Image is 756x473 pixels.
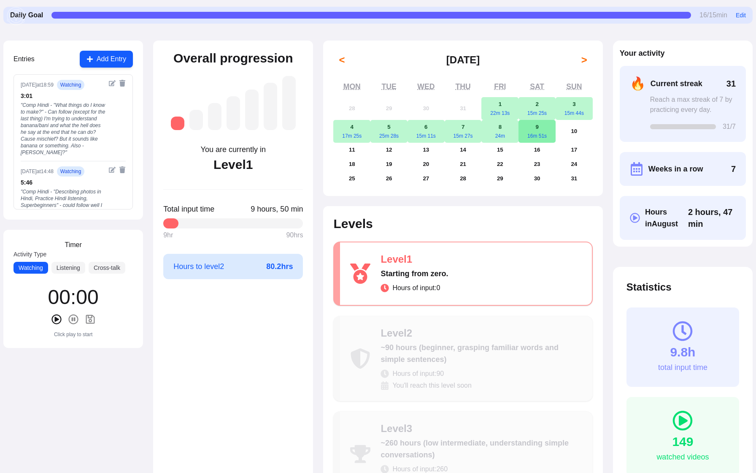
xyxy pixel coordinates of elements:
div: Level 2 [381,326,582,340]
abbr: August 17, 2025 [571,147,577,153]
abbr: August 27, 2025 [423,175,429,182]
span: 7 [731,163,736,175]
div: Level 1 [381,253,581,266]
button: August 2, 202515m 25s [518,97,556,120]
button: August 31, 2025 [556,171,593,186]
div: Level 7: ~2,625 hours (near-native, understanding most media and conversations fluently) [282,76,296,130]
button: August 25, 2025 [333,171,370,186]
div: " Comp Hindi - "What things do I know to make?" - Can follow (except for the last thing) I'm tryi... [21,102,105,156]
span: watching [57,80,85,90]
span: Click to toggle between decimal and time format [251,203,303,215]
div: 149 [672,434,693,449]
button: August 29, 2025 [481,171,518,186]
abbr: Sunday [566,82,582,91]
h2: Overall progression [173,51,293,66]
button: August 28, 2025 [445,171,482,186]
button: Delete entry [119,166,126,173]
button: August 18, 2025 [333,157,370,171]
abbr: August 25, 2025 [349,175,355,182]
abbr: Thursday [456,82,471,91]
abbr: July 28, 2025 [349,105,355,111]
div: Level 5: ~1,050 hours (high intermediate, understanding most everyday content) [245,90,259,130]
button: August 7, 202515m 27s [445,120,482,143]
abbr: August 30, 2025 [534,175,540,182]
abbr: August 2, 2025 [535,101,538,107]
abbr: August 16, 2025 [534,147,540,153]
span: 90 hrs [286,230,303,240]
abbr: July 31, 2025 [460,105,466,111]
button: July 30, 2025 [408,97,445,120]
abbr: August 31, 2025 [571,175,577,182]
h3: Entries [13,54,35,64]
h2: Levels [333,216,592,231]
div: ~90 hours (beginner, grasping familiar words and simple sentences) [381,342,582,365]
abbr: August 24, 2025 [571,161,577,167]
button: August 27, 2025 [408,171,445,186]
div: 15m 25s [518,110,556,117]
span: Weeks in a row [648,163,703,175]
abbr: August 14, 2025 [460,147,466,153]
button: August 4, 202517m 25s [333,120,370,143]
abbr: August 9, 2025 [535,124,538,130]
button: August 30, 2025 [518,171,556,186]
div: watched videos [656,451,709,463]
abbr: August 8, 2025 [499,124,502,130]
abbr: August 4, 2025 [351,124,354,130]
abbr: August 28, 2025 [460,175,466,182]
abbr: July 29, 2025 [386,105,392,111]
button: August 13, 2025 [408,143,445,157]
abbr: August 1, 2025 [499,101,502,107]
img: menu [3,3,29,29]
abbr: August 20, 2025 [423,161,429,167]
button: August 9, 202516m 51s [518,120,556,143]
button: August 3, 202515m 44s [556,97,593,120]
div: Level 3: ~260 hours (low intermediate, understanding simple conversations) [208,103,221,130]
abbr: August 26, 2025 [386,175,392,182]
h2: Statistics [626,280,739,294]
abbr: Friday [494,82,506,91]
div: 24m [481,133,518,139]
abbr: August 15, 2025 [497,147,503,153]
button: July 31, 2025 [445,97,482,120]
button: August 12, 2025 [370,143,408,157]
button: August 6, 202515m 11s [408,120,445,143]
div: Level 3 [381,422,582,435]
button: Listening [51,262,85,274]
span: Hours to level 2 [173,261,224,272]
button: August 16, 2025 [518,143,556,157]
button: July 28, 2025 [333,97,370,120]
abbr: August 21, 2025 [460,161,466,167]
span: 31 [726,78,736,90]
div: " Comp Hindi - "Describing photos in Hindi, Practice Hindi listening, Superbeginners" - could fol... [21,188,105,215]
abbr: August 3, 2025 [572,101,575,107]
button: August 23, 2025 [518,157,556,171]
button: Watching [13,262,48,274]
abbr: Saturday [530,82,544,91]
div: [DATE] at 18:59 [21,82,54,88]
span: Total input time [163,203,214,215]
abbr: July 30, 2025 [423,105,429,111]
button: August 11, 2025 [333,143,370,157]
button: August 15, 2025 [481,143,518,157]
div: 15m 44s [556,110,593,117]
abbr: August 10, 2025 [571,128,577,134]
abbr: August 23, 2025 [534,161,540,167]
button: < [333,52,350,68]
span: 31 /7 [723,122,736,132]
div: Starting from zero. [381,268,581,280]
h2: Your activity [620,47,746,59]
div: [DATE] at 14:48 [21,168,54,175]
button: August 20, 2025 [408,157,445,171]
abbr: August 12, 2025 [386,147,392,153]
h3: Timer [65,240,81,250]
span: 🔥 [630,76,645,91]
span: watching [57,166,85,177]
abbr: August 22, 2025 [497,161,503,167]
div: Reach a max streak of 7 by practicing every day. [650,95,736,115]
div: 25m 28s [370,133,408,139]
button: Add Entry [80,51,133,68]
button: July 29, 2025 [370,97,408,120]
span: 16 / 15 min [699,10,727,20]
abbr: Wednesday [417,82,435,91]
button: August 8, 202524m [481,120,518,143]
